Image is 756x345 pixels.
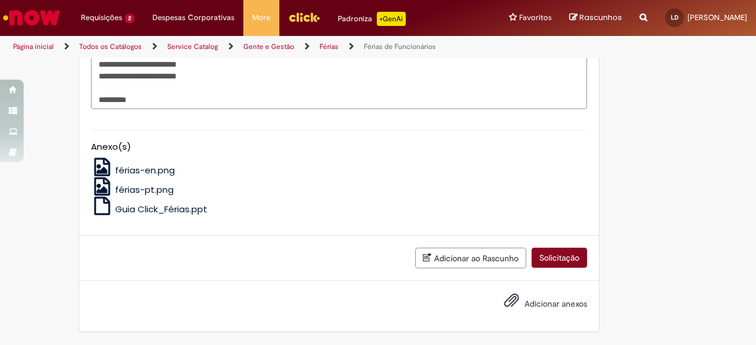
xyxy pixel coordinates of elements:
div: Padroniza [338,12,406,26]
h5: Anexo(s) [91,142,587,152]
span: LD [671,14,679,21]
span: Guia Click_Férias.ppt [115,203,207,215]
span: Adicionar anexos [524,298,587,309]
a: Rascunhos [569,12,622,24]
span: 2 [125,14,135,24]
button: Adicionar anexos [501,290,522,317]
a: Férias [320,42,338,51]
span: Rascunhos [579,12,622,23]
a: férias-en.png [91,164,175,176]
span: Requisições [81,12,122,24]
button: Adicionar ao Rascunho [415,248,526,268]
a: Férias de Funcionários [364,42,436,51]
span: Despesas Corporativas [152,12,234,24]
button: Solicitação [532,248,587,268]
a: férias-pt.png [91,183,174,196]
a: Service Catalog [167,42,218,51]
span: [PERSON_NAME] [687,12,747,22]
span: Favoritos [519,12,552,24]
span: férias-pt.png [115,183,174,196]
span: More [252,12,271,24]
a: Guia Click_Férias.ppt [91,203,208,215]
a: Página inicial [13,42,54,51]
img: click_logo_yellow_360x200.png [288,8,320,26]
a: Gente e Gestão [243,42,294,51]
ul: Trilhas de página [9,36,495,58]
span: férias-en.png [115,164,175,176]
img: ServiceNow [1,6,62,29]
p: +GenAi [377,12,406,26]
a: Todos os Catálogos [79,42,142,51]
